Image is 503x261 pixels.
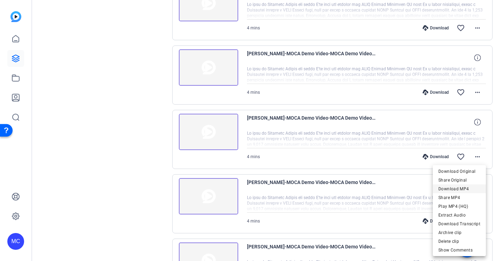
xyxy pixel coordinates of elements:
[438,202,480,211] span: Play MP4 (HQ)
[438,211,480,219] span: Extract Audio
[438,167,480,176] span: Download Original
[438,176,480,184] span: Share Original
[438,220,480,228] span: Download Transcript
[438,185,480,193] span: Download MP4
[438,246,480,254] span: Show Comments
[438,237,480,246] span: Delete clip
[438,228,480,237] span: Archive clip
[438,193,480,202] span: Share MP4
